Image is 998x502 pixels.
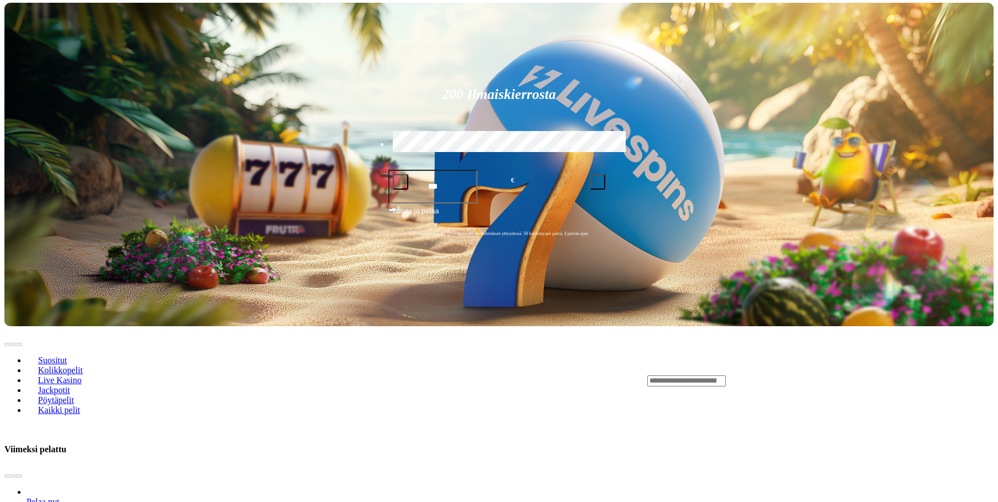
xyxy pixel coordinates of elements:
[397,205,401,211] span: €
[393,174,408,190] button: minus icon
[4,343,13,346] button: prev slide
[4,337,625,424] nav: Lobby
[13,474,22,478] button: next slide
[34,365,87,375] span: Kolikkopelit
[27,352,79,369] a: Suositut
[539,129,608,161] label: €250
[27,382,81,399] a: Jackpotit
[465,129,534,161] label: €150
[4,444,66,454] h3: Viimeksi pelattu
[34,355,71,365] span: Suositut
[4,326,994,435] header: Lobby
[590,174,605,190] button: plus icon
[388,205,610,226] button: Talleta ja pelaa
[27,362,94,379] a: Kolikkopelit
[27,402,92,419] a: Kaikki pelit
[392,206,439,226] span: Talleta ja pelaa
[390,129,459,161] label: €50
[511,175,514,186] span: €
[34,375,86,385] span: Live Kasino
[34,405,85,415] span: Kaikki pelit
[13,343,22,346] button: next slide
[647,375,726,386] input: Search
[27,392,85,409] a: Pöytäpelit
[34,395,79,405] span: Pöytäpelit
[27,372,93,389] a: Live Kasino
[4,474,13,478] button: prev slide
[34,385,75,395] span: Jackpotit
